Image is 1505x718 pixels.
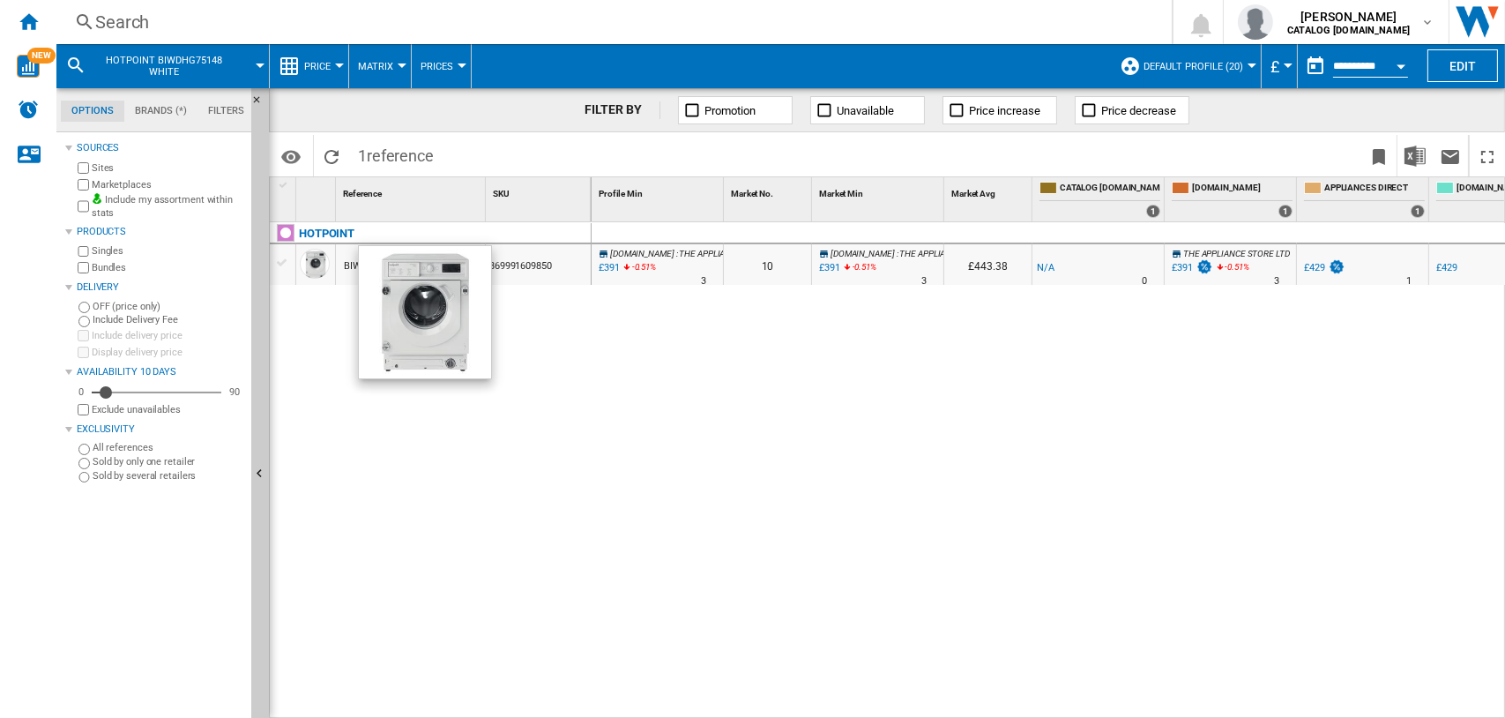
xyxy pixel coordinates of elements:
[1075,96,1189,124] button: Price decrease
[1144,44,1252,88] button: Default profile (20)
[595,177,723,205] div: Sort None
[1196,259,1213,274] img: promotionV3.png
[92,193,102,204] img: mysite-bg-18x18.png
[1102,104,1177,117] span: Price decrease
[831,249,895,258] span: [DOMAIN_NAME]
[1278,205,1293,218] div: 1 offers sold by AMAZON.CO.UK
[1168,177,1296,221] div: [DOMAIN_NAME] 1 offers sold by AMAZON.CO.UK
[78,196,89,218] input: Include my assortment within stats
[339,177,485,205] div: Reference Sort None
[124,101,197,122] md-tab-item: Brands (*)
[78,330,89,341] input: Include delivery price
[1385,48,1417,79] button: Open calendar
[819,189,863,198] span: Market Min
[724,244,811,285] div: 10
[1226,262,1244,272] span: -0.51
[343,189,382,198] span: Reference
[489,177,591,205] div: SKU Sort None
[78,179,89,191] input: Marketplaces
[78,162,89,174] input: Sites
[1427,49,1498,82] button: Edit
[816,259,840,277] div: Last updated : Tuesday, 7 October 2025 01:52
[1411,205,1425,218] div: 1 offers sold by APPLIANCES DIRECT
[1404,146,1426,167] img: excel-24x24.png
[944,244,1032,285] div: £443.38
[18,99,39,120] img: alerts-logo.svg
[970,104,1041,117] span: Price increase
[421,44,462,88] button: Prices
[1262,44,1298,88] md-menu: Currency
[339,177,485,205] div: Sort None
[810,96,925,124] button: Unavailable
[78,472,90,483] input: Sold by several retailers
[300,177,335,205] div: Sort None
[77,280,244,295] div: Delivery
[92,178,244,191] label: Marketplaces
[92,261,244,274] label: Bundles
[951,189,995,198] span: Market Avg
[1436,262,1457,273] div: £429
[92,329,244,342] label: Include delivery price
[838,104,895,117] span: Unavailable
[225,385,244,399] div: 90
[1169,259,1213,277] div: £391
[1328,259,1345,274] img: promotionV3.png
[17,55,40,78] img: wise-card.svg
[367,146,434,165] span: reference
[853,262,871,272] span: -0.51
[705,104,756,117] span: Promotion
[78,262,89,273] input: Bundles
[93,455,244,468] label: Sold by only one retailer
[1270,44,1288,88] button: £
[304,44,339,88] button: Price
[27,48,56,64] span: NEW
[299,223,354,244] div: Click to filter on that brand
[1304,262,1325,273] div: £429
[78,458,90,469] input: Sold by only one retailer
[78,444,90,455] input: All references
[632,262,651,272] span: -0.51
[701,273,706,290] div: Delivery Time : 3 days
[1470,135,1505,176] button: Maximize
[727,177,811,205] div: Market No. Sort None
[92,161,244,175] label: Sites
[359,246,491,378] img: biwdhg75148ukn_e.jpg
[77,141,244,155] div: Sources
[349,135,443,172] span: 1
[344,246,439,287] div: BIWDHG75148 WHITE
[676,249,786,258] span: : THE APPLIANCE STORE LTD
[92,384,221,401] md-slider: Availability
[486,244,591,285] div: 869991609850
[816,177,943,205] div: Market Min Sort None
[816,177,943,205] div: Sort None
[851,259,861,280] i: %
[1037,259,1054,277] div: N/A
[358,44,402,88] button: Matrix
[1224,259,1234,280] i: %
[61,101,124,122] md-tab-item: Options
[1406,273,1412,290] div: Delivery Time : 1 day
[92,244,244,258] label: Singles
[1287,8,1410,26] span: [PERSON_NAME]
[493,189,510,198] span: SKU
[948,177,1032,205] div: Market Avg Sort None
[1142,273,1147,290] div: Delivery Time : 0 day
[78,316,90,327] input: Include Delivery Fee
[727,177,811,205] div: Sort None
[1361,135,1397,176] button: Bookmark this report
[1144,61,1243,72] span: Default profile (20)
[93,300,244,313] label: OFF (price only)
[1060,182,1160,197] span: CATALOG [DOMAIN_NAME]
[421,61,453,72] span: Prices
[251,88,272,120] button: Hide
[1274,273,1279,290] div: Delivery Time : 3 days
[77,225,244,239] div: Products
[1433,135,1468,176] button: Send this report by email
[630,259,641,280] i: %
[942,96,1057,124] button: Price increase
[93,469,244,482] label: Sold by several retailers
[1270,57,1279,76] span: £
[1298,49,1333,84] button: md-calendar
